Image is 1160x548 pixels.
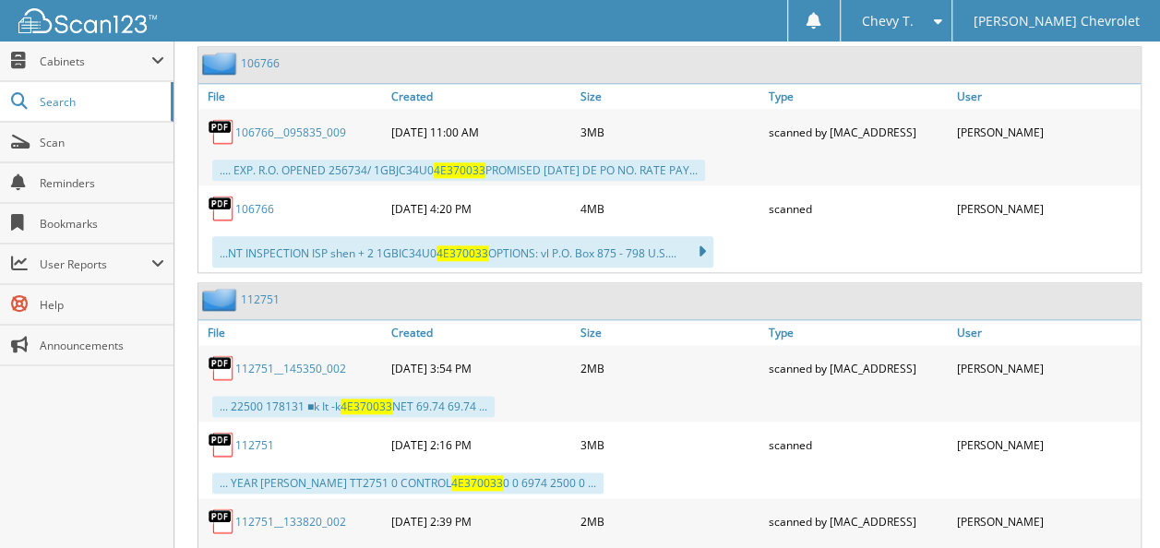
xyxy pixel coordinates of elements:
span: User Reports [40,256,151,272]
div: scanned [764,426,952,463]
span: Cabinets [40,54,151,69]
div: ... YEAR [PERSON_NAME] TT2751 0 CONTROL 0 0 6974 2500 0 ... [212,472,604,494]
a: Type [764,84,952,109]
a: Created [387,320,575,345]
a: 106766 [241,55,280,71]
div: scanned by [MAC_ADDRESS] [764,113,952,150]
div: 2MB [575,503,763,540]
div: [DATE] 4:20 PM [387,190,575,227]
span: 4E370033 [341,399,392,414]
div: ...NT INSPECTION ISP shen + 2 1GBIC34U0 OPTIONS: vl P.O. Box 875 - 798 U.S.... [212,236,713,268]
div: [PERSON_NAME] [952,426,1141,463]
a: 112751 [241,292,280,307]
img: folder2.png [202,52,241,75]
span: Scan [40,135,164,150]
span: Reminders [40,175,164,191]
img: scan123-logo-white.svg [18,8,157,33]
a: File [198,320,387,345]
div: [DATE] 2:16 PM [387,426,575,463]
a: Type [764,320,952,345]
img: PDF.png [208,431,235,459]
span: Announcements [40,338,164,353]
div: 3MB [575,113,763,150]
span: 4E370033 [451,475,503,491]
span: Help [40,297,164,313]
div: ... 22500 178131 ■k It -k NET 69.74 69.74 ... [212,396,495,417]
a: 112751__133820_002 [235,514,346,530]
img: PDF.png [208,507,235,535]
div: [PERSON_NAME] [952,113,1141,150]
a: File [198,84,387,109]
a: 106766__095835_009 [235,125,346,140]
a: Size [575,320,763,345]
img: PDF.png [208,118,235,146]
span: 4E370033 [434,162,485,178]
span: [PERSON_NAME] Chevrolet [973,16,1139,27]
div: [PERSON_NAME] [952,350,1141,387]
div: [PERSON_NAME] [952,503,1141,540]
div: scanned by [MAC_ADDRESS] [764,503,952,540]
span: Search [40,94,161,110]
div: .... EXP. R.O. OPENED 256734/ 1GBJC34U0 PROMISED [DATE] DE PO NO. RATE PAY... [212,160,705,181]
a: Size [575,84,763,109]
img: PDF.png [208,195,235,222]
div: [DATE] 11:00 AM [387,113,575,150]
a: 112751__145350_002 [235,361,346,376]
span: 4E370033 [436,245,488,261]
div: 2MB [575,350,763,387]
span: Bookmarks [40,216,164,232]
img: folder2.png [202,288,241,311]
a: Created [387,84,575,109]
span: Chevy T. [861,16,913,27]
div: [PERSON_NAME] [952,190,1141,227]
a: User [952,84,1141,109]
div: [DATE] 3:54 PM [387,350,575,387]
a: User [952,320,1141,345]
div: scanned by [MAC_ADDRESS] [764,350,952,387]
iframe: Chat Widget [1068,459,1160,548]
div: scanned [764,190,952,227]
a: 112751 [235,437,274,453]
img: PDF.png [208,354,235,382]
a: 106766 [235,201,274,217]
div: 3MB [575,426,763,463]
div: 4MB [575,190,763,227]
div: [DATE] 2:39 PM [387,503,575,540]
